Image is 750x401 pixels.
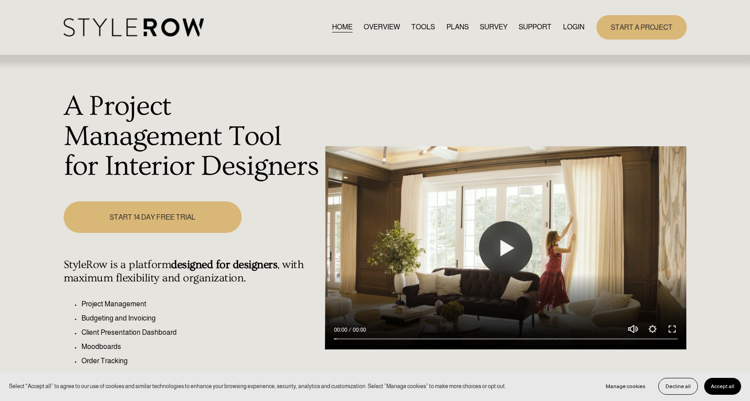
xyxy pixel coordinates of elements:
span: Decline all [665,383,691,389]
p: Order Tracking [81,356,320,366]
button: Decline all [658,378,698,395]
p: Select “Accept all” to agree to our use of cookies and similar technologies to enhance your brows... [9,382,506,390]
button: Manage cookies [599,378,652,395]
span: Accept all [711,383,734,389]
a: folder dropdown [519,21,551,33]
p: Budgeting and Invoicing [81,313,320,324]
button: Play [479,221,532,275]
p: Moodboards [81,341,320,352]
a: TOOLS [411,21,435,33]
h1: A Project Management Tool for Interior Designers [64,92,320,182]
a: OVERVIEW [364,21,400,33]
a: LOGIN [563,21,584,33]
a: PLANS [446,21,469,33]
a: START 14 DAY FREE TRIAL [64,201,242,233]
button: Accept all [704,378,741,395]
div: Current time [334,325,349,334]
strong: designed for designers [171,258,277,271]
div: Duration [349,325,368,334]
p: Client Presentation Dashboard [81,327,320,338]
p: Project Management [81,299,320,309]
a: SURVEY [480,21,507,33]
h4: StyleRow is a platform , with maximum flexibility and organization. [64,258,320,285]
img: StyleRow [64,18,204,36]
a: HOME [332,21,353,33]
input: Seek [334,336,677,342]
span: SUPPORT [519,22,551,32]
a: START A PROJECT [596,15,687,40]
span: Manage cookies [606,383,645,389]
